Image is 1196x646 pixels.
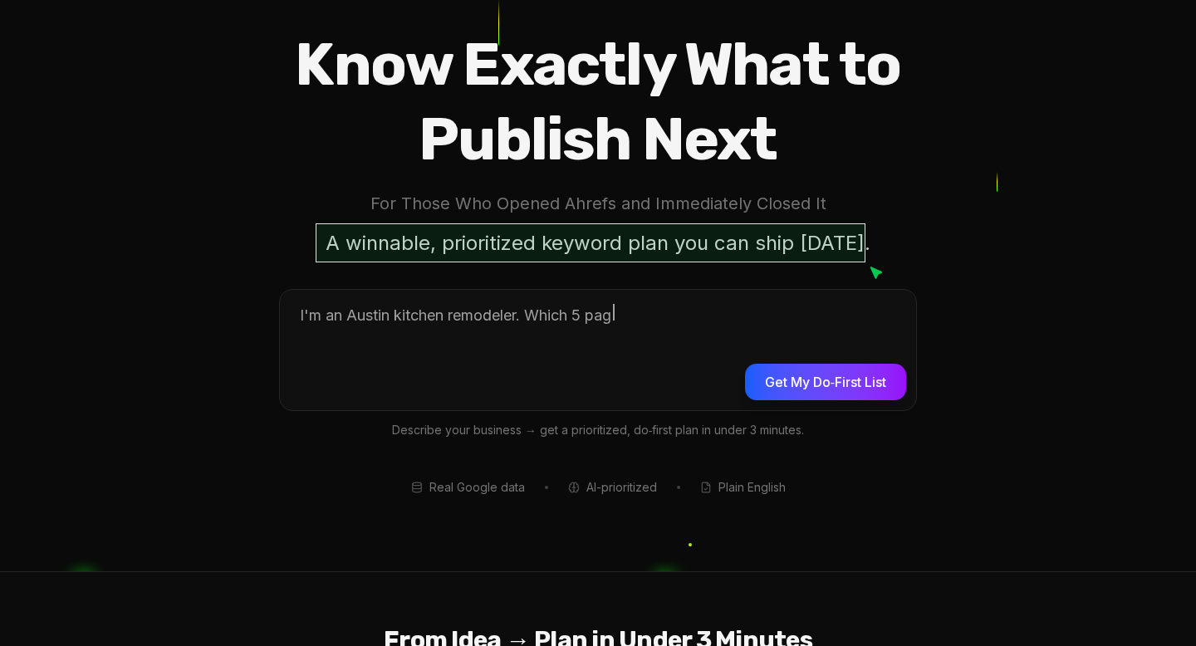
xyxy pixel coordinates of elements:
[718,479,786,496] span: Plain English
[184,98,280,109] div: Keywords by Traffic
[226,190,970,218] p: For Those Who Opened Ahrefs and Immediately Closed It
[45,96,58,110] img: tab_domain_overview_orange.svg
[279,421,917,440] p: Describe your business → get a prioritized, do‑first plan in under 3 minutes.
[745,364,906,400] button: Get My Do‑First List
[27,27,40,40] img: logo_orange.svg
[429,479,525,496] span: Real Google data
[586,479,657,496] span: AI-prioritized
[43,43,183,56] div: Domain: [DOMAIN_NAME]
[63,98,149,109] div: Domain Overview
[316,223,880,262] p: A winnable, prioritized keyword plan you can ship [DATE].
[226,27,970,177] h1: Know Exactly What to Publish Next
[27,43,40,56] img: website_grey.svg
[165,96,179,110] img: tab_keywords_by_traffic_grey.svg
[47,27,81,40] div: v 4.0.25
